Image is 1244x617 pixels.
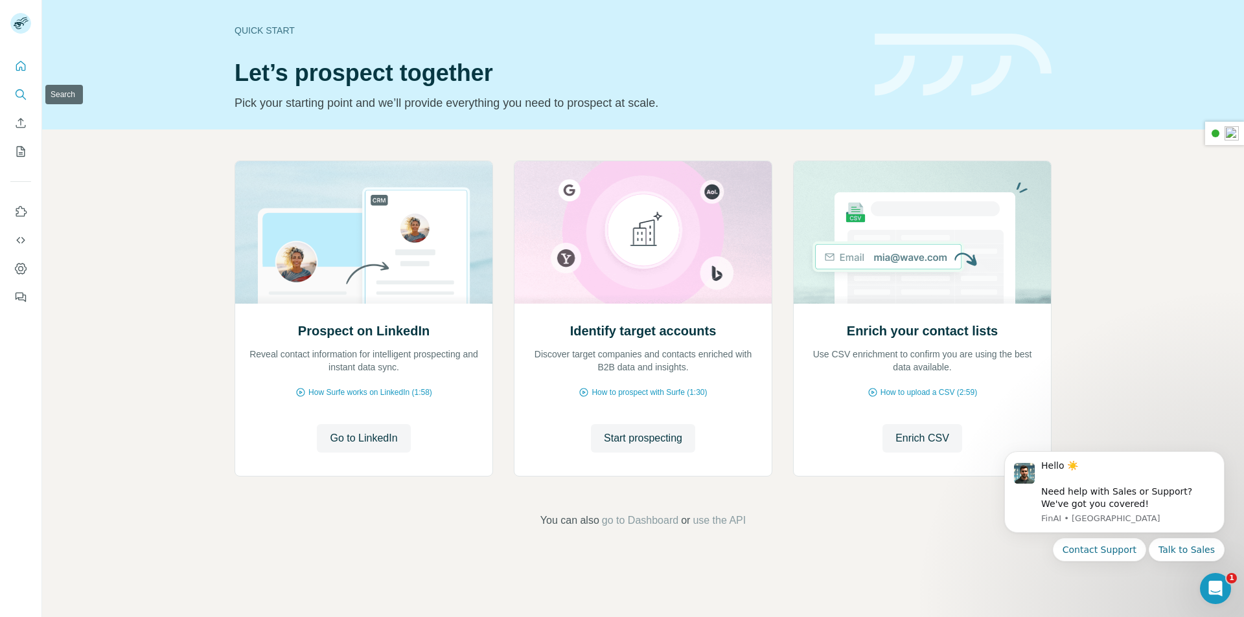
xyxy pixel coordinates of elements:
span: You can also [540,513,599,528]
button: Enrich CSV [10,111,31,135]
span: Start prospecting [604,431,682,446]
button: Quick start [10,54,31,78]
p: Reveal contact information for intelligent prospecting and instant data sync. [248,348,479,374]
p: Discover target companies and contacts enriched with B2B data and insights. [527,348,759,374]
img: Enrich your contact lists [793,161,1052,304]
button: Dashboard [10,257,31,280]
span: Go to LinkedIn [330,431,397,446]
h1: Let’s prospect together [235,60,859,86]
h2: Identify target accounts [570,322,717,340]
img: banner [875,34,1052,96]
p: Pick your starting point and we’ll provide everything you need to prospect at scale. [235,94,859,112]
button: Enrich CSV [882,424,962,453]
button: Start prospecting [591,424,695,453]
button: My lists [10,140,31,163]
h2: Prospect on LinkedIn [298,322,430,340]
iframe: Intercom live chat [1200,573,1231,604]
p: Use CSV enrichment to confirm you are using the best data available. [807,348,1038,374]
iframe: Intercom notifications mensaje [985,435,1244,611]
button: Use Surfe on LinkedIn [10,200,31,223]
button: Search [10,83,31,106]
button: Use Surfe API [10,229,31,252]
button: Feedback [10,286,31,309]
span: 1 [1227,573,1237,583]
span: How to prospect with Surfe (1:30) [592,387,707,398]
span: How Surfe works on LinkedIn (1:58) [308,387,432,398]
span: or [681,513,690,528]
img: Identify target accounts [514,161,772,304]
button: Go to LinkedIn [317,424,410,453]
span: How to upload a CSV (2:59) [881,387,977,398]
span: Enrich CSV [895,431,949,446]
div: Quick start [235,24,859,37]
button: go to Dashboard [602,513,678,528]
button: use the API [693,513,746,528]
h2: Enrich your contact lists [847,322,998,340]
img: Prospect on LinkedIn [235,161,493,304]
